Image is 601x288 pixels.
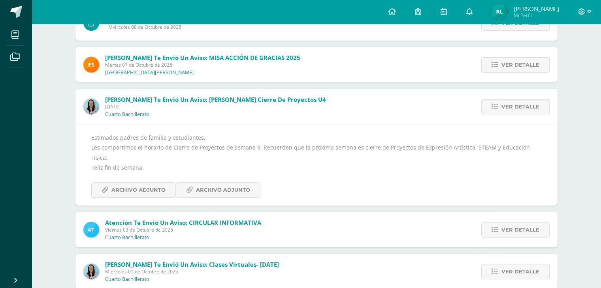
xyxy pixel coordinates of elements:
span: Ver detalle [501,223,539,237]
span: Miércoles 01 de Octubre de 2025 [105,268,279,275]
span: Archivo Adjunto [196,183,250,197]
span: Viernes 03 de Octubre de 2025 [105,226,261,233]
span: [PERSON_NAME] te envió un aviso: Clases virtuales- [DATE] [105,260,279,268]
p: Cuarto Bachillerato [105,234,149,241]
img: aed16db0a88ebd6752f21681ad1200a1.png [83,99,99,114]
a: Archivo Adjunto [176,182,260,198]
span: Martes 07 de Octubre de 2025 [105,62,300,68]
img: 4ba0fbdb24318f1bbd103ebd070f4524.png [83,57,99,73]
p: Cuarto Bachillerato [105,276,149,282]
img: 9fc725f787f6a993fc92a288b7a8b70c.png [83,222,99,238]
span: Ver detalle [501,264,539,279]
span: Miércoles 08 de Octubre de 2025 [108,24,207,30]
span: Ver detalle [501,99,539,114]
p: Cuarto Bachillerato [105,111,149,118]
span: [PERSON_NAME] te envió un aviso: MISA ACCIÓN DE GRACIAS 2025 [105,54,300,62]
span: [DATE] [105,103,326,110]
p: [GEOGRAPHIC_DATA][PERSON_NAME] [105,69,194,76]
span: Atención te envió un aviso: CIRCULAR INFORMATIVA [105,219,261,226]
span: Mi Perfil [513,12,559,19]
span: [PERSON_NAME] te envió un aviso: [PERSON_NAME] cierre de Proyectos U4 [105,95,326,103]
span: [PERSON_NAME] [513,5,559,13]
span: Ver detalle [501,58,539,72]
div: Estimados padres de familia y estudiantes, Les compartimos el horario de Cierre de Proyectos de s... [91,133,542,198]
img: 0882f77c3aed0cbb77df784b3aa467d4.png [492,4,507,20]
img: aed16db0a88ebd6752f21681ad1200a1.png [83,264,99,279]
a: Archivo Adjunto [91,182,176,198]
span: Archivo Adjunto [111,183,166,197]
